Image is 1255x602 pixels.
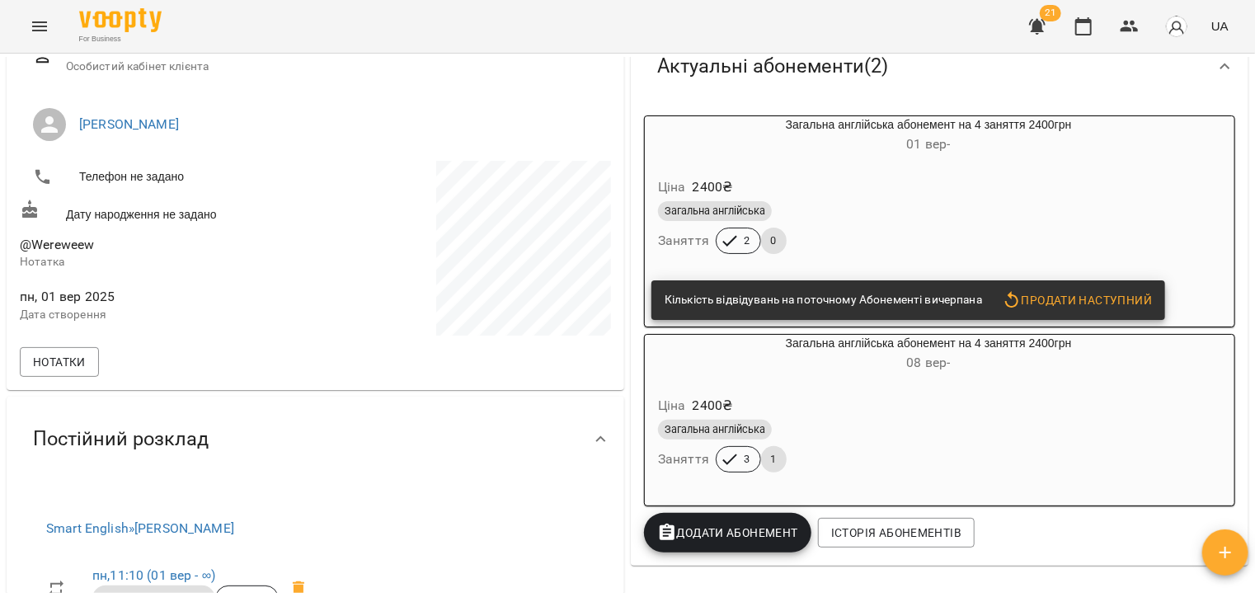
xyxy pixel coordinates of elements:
[735,452,760,467] span: 3
[658,176,686,199] h6: Ціна
[658,448,709,471] h6: Заняття
[20,161,313,194] li: Телефон не задано
[7,397,624,482] div: Постійний розклад
[657,54,888,79] span: Актуальні абонементи ( 2 )
[79,8,162,32] img: Voopty Logo
[645,116,1212,274] button: Загальна англійська абонемент на 4 заняття 2400грн01 вер- Ціна2400₴Загальна англійськаЗаняття20
[665,285,982,315] div: Кількість відвідувань на поточному Абонементі вичерпана
[1165,15,1188,38] img: avatar_s.png
[1211,17,1229,35] span: UA
[79,116,179,132] a: [PERSON_NAME]
[658,394,686,417] h6: Ціна
[907,136,951,152] span: 01 вер -
[20,347,99,377] button: Нотатки
[644,513,811,553] button: Додати Абонемент
[693,396,733,416] p: 2400 ₴
[645,335,1212,374] div: Загальна англійська абонемент на 4 заняття 2400грн
[658,422,772,437] span: Загальна англійська
[92,567,215,583] a: пн,11:10 (01 вер - ∞)
[1205,11,1235,41] button: UA
[1002,290,1152,310] span: Продати наступний
[46,520,234,536] a: Smart English»[PERSON_NAME]
[631,24,1248,109] div: Актуальні абонементи(2)
[818,518,975,548] button: Історія абонементів
[20,287,313,307] span: пн, 01 вер 2025
[33,352,86,372] span: Нотатки
[658,204,772,219] span: Загальна англійська
[645,116,1212,156] div: Загальна англійська абонемент на 4 заняття 2400грн
[761,452,787,467] span: 1
[657,523,798,543] span: Додати Абонемент
[831,523,961,543] span: Історія абонементів
[693,177,733,197] p: 2400 ₴
[20,7,59,46] button: Menu
[645,335,1212,492] button: Загальна англійська абонемент на 4 заняття 2400грн08 вер- Ціна2400₴Загальна англійськаЗаняття31
[33,426,209,452] span: Постійний розклад
[66,59,598,75] span: Особистий кабінет клієнта
[761,233,787,248] span: 0
[20,254,313,270] p: Нотатка
[79,34,162,45] span: For Business
[16,196,316,227] div: Дату народження не задано
[20,307,313,323] p: Дата створення
[907,355,951,370] span: 08 вер -
[20,237,94,252] span: @Wereweew
[735,233,760,248] span: 2
[1040,5,1061,21] span: 21
[658,229,709,252] h6: Заняття
[995,285,1159,315] button: Продати наступний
